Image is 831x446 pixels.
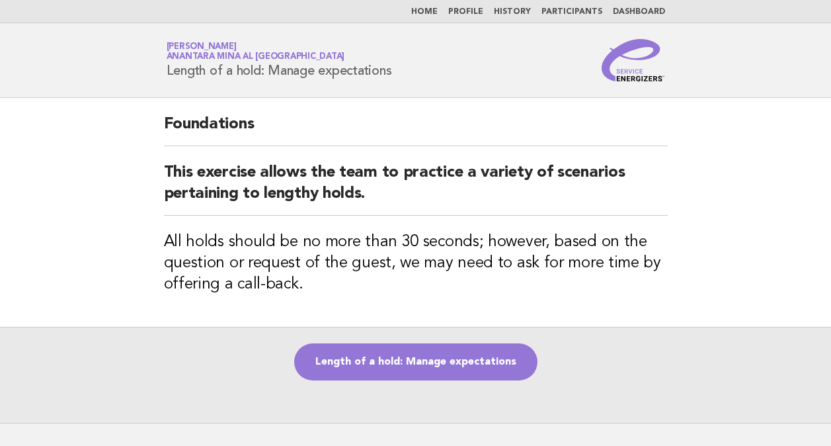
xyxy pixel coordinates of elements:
a: Profile [448,8,483,16]
h2: This exercise allows the team to practice a variety of scenarios pertaining to lengthy holds. [164,162,668,216]
span: Anantara Mina al [GEOGRAPHIC_DATA] [167,53,345,62]
h2: Foundations [164,114,668,146]
a: Length of a hold: Manage expectations [294,343,537,380]
a: Dashboard [613,8,665,16]
h1: Length of a hold: Manage expectations [167,43,392,77]
img: Service Energizers [602,39,665,81]
a: Home [411,8,438,16]
a: Participants [541,8,602,16]
h3: All holds should be no more than 30 seconds; however, based on the question or request of the gue... [164,232,668,295]
a: [PERSON_NAME]Anantara Mina al [GEOGRAPHIC_DATA] [167,42,345,61]
a: History [494,8,531,16]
